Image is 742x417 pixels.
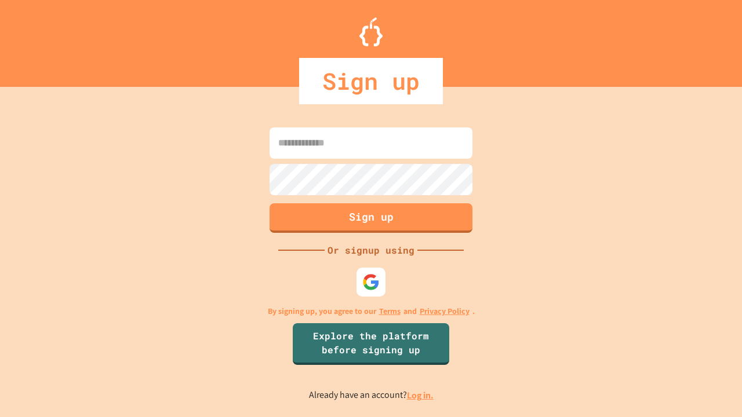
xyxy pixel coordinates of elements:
[420,305,470,317] a: Privacy Policy
[407,389,434,401] a: Log in.
[293,323,449,365] a: Explore the platform before signing up
[268,305,475,317] p: By signing up, you agree to our and .
[309,388,434,403] p: Already have an account?
[379,305,401,317] a: Terms
[362,273,380,291] img: google-icon.svg
[299,58,443,104] div: Sign up
[325,243,417,257] div: Or signup using
[270,203,472,233] button: Sign up
[359,17,383,46] img: Logo.svg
